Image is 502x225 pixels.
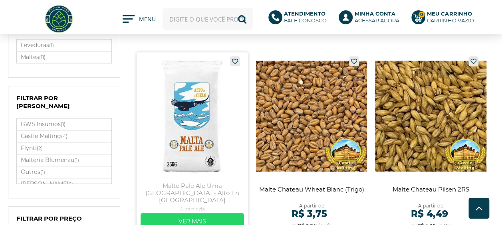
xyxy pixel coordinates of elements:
h4: Filtrar por [PERSON_NAME] [16,94,112,114]
small: (1) [40,169,45,175]
p: Acessar agora [354,10,399,24]
b: Atendimento [284,10,325,17]
small: (1) [49,42,54,48]
a: Outros(1) [17,166,111,178]
small: (2) [37,145,43,151]
label: Leveduras [17,39,111,51]
small: (1) [68,181,73,187]
a: Maltes(11) [17,51,111,63]
strong: 0 [418,11,425,18]
span: MENU [139,15,155,27]
label: Castle Malting [17,130,111,142]
a: Malteria Blumenau(1) [17,154,111,166]
a: Flynti(2) [17,142,111,154]
label: Outros [17,166,111,178]
b: Minha Conta [354,10,395,17]
a: [PERSON_NAME](1) [17,178,111,190]
small: (11) [39,54,46,60]
label: Malteria Blumenau [17,154,111,166]
small: (4) [61,133,67,139]
small: (1) [74,157,79,163]
div: Carrinho Vazio [427,17,474,24]
button: MENU [123,15,155,23]
img: Hopfen Haus BrewShop [44,4,74,34]
label: Flynti [17,142,111,154]
label: Maltes [17,51,111,63]
a: AtendimentoFale conosco [268,10,331,28]
a: Castle Malting(4) [17,130,111,142]
small: (1) [61,121,65,127]
label: BWS Insumos [17,118,111,130]
p: Fale conosco [284,10,327,24]
input: Digite o que você procura [163,8,253,30]
a: Leveduras(1) [17,39,111,51]
b: Meu Carrinho [427,10,472,17]
label: [PERSON_NAME] [17,178,111,190]
button: Buscar [231,8,253,30]
a: BWS Insumos(1) [17,118,111,130]
a: Minha ContaAcessar agora [339,10,403,28]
